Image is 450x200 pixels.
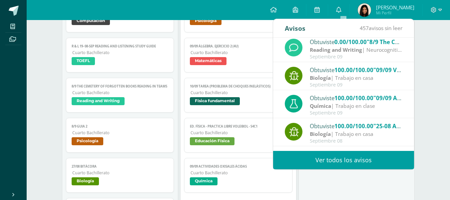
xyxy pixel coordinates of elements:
div: | Neurocognitive Project [310,46,402,54]
div: Avisos [285,19,305,37]
span: Matemáticas [190,57,226,65]
a: 09/09 Actividades oxisales ácidasCuarto BachilleratoQuímica [184,158,292,193]
span: Cuarto Bachillerato [191,130,287,136]
div: Obtuviste en [310,65,402,74]
span: avisos sin leer [360,24,402,32]
div: Obtuviste en [310,93,402,102]
div: Septiembre 09 [310,82,402,88]
a: Ed. Física - PRACTICA LIBRE Voleibol - S4C1Cuarto BachilleratoEducación Física [184,118,292,153]
span: Psicología [72,137,103,145]
a: 27/08 BitácoraCuarto BachilleratoBiología [66,158,174,193]
span: Cuarto Bachillerato [72,90,169,95]
img: b3a8aefbe2e94f7df0e575cc79ce3014.png [358,3,371,17]
div: Obtuviste en [310,122,402,130]
div: Septiembre 09 [310,110,402,116]
span: R & L 19- 08-sep Reading and Listening Study Guide [72,44,169,48]
span: 8/9 Guia 2 [72,124,169,129]
a: 10/09 Tarea (Problema de choques inelásticos)Cuarto BachilleratoFísica fundamental [184,78,292,113]
span: 10/09 Tarea (Problema de choques inelásticos) [190,84,287,88]
a: Ver todos los avisos [273,151,414,169]
span: TOEFL [72,57,95,65]
strong: Química [310,102,331,110]
span: Cuarto Bachillerato [191,90,287,95]
span: Psicología [190,17,222,25]
a: 09/09 ÁLGEBRA. Ejercicio 2 (4U)Cuarto BachilleratoMatemáticas [184,38,292,72]
div: Obtuviste en [310,37,402,46]
span: Química [190,177,218,185]
a: 8/9 The Cemetery of Forgotten books reading in TEAMSCuarto BachilleratoReading and Writing [66,78,174,113]
span: 27/08 Bitácora [72,164,169,169]
span: [PERSON_NAME] [376,4,414,11]
a: 8/9 Guia 2Cuarto BachilleratoPsicología [66,118,174,153]
span: 100.00/100.00 [334,66,373,74]
span: Computación [72,17,110,25]
span: Mi Perfil [376,10,414,16]
span: 8/9 The Cemetery of Forgotten books reading in TEAMS [72,84,169,88]
div: Septiembre 09 [310,54,402,60]
strong: Biología [310,74,331,81]
span: 457 [360,24,369,32]
span: 100.00/100.00 [334,122,373,130]
div: | Trabajo en casa [310,74,402,82]
a: R & L 19- 08-sep Reading and Listening Study GuideCuarto BachilleratoTOEFL [66,38,174,72]
span: Educación Física [190,137,234,145]
strong: Reading and Writing [310,46,362,53]
div: te envió un aviso [310,150,402,158]
span: Cuarto Bachillerato [72,130,169,136]
span: Ed. Física - PRACTICA LIBRE Voleibol - S4C1 [190,124,287,129]
div: Septiembre 08 [310,138,402,144]
span: 09/09 ÁLGEBRA. Ejercicio 2 (4U) [190,44,287,48]
div: | Trabajo en clase [310,102,402,110]
span: 100.00/100.00 [334,94,373,102]
div: | Trabajo en casa [310,130,402,138]
span: Reading and Writing [72,97,125,105]
span: Cuarto Bachillerato [191,50,287,55]
span: Cuarto Bachillerato [191,170,287,176]
strong: Biología [310,130,331,138]
span: Física fundamental [190,97,240,105]
span: 09/09 Actividades oxisales ácidas [190,164,287,169]
span: Biología [72,177,99,185]
span: Cuarto Bachillerato [72,50,169,55]
span: [PERSON_NAME] [310,150,355,158]
span: Cuarto Bachillerato [72,170,169,176]
span: 0.00/100.00 [334,38,367,46]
